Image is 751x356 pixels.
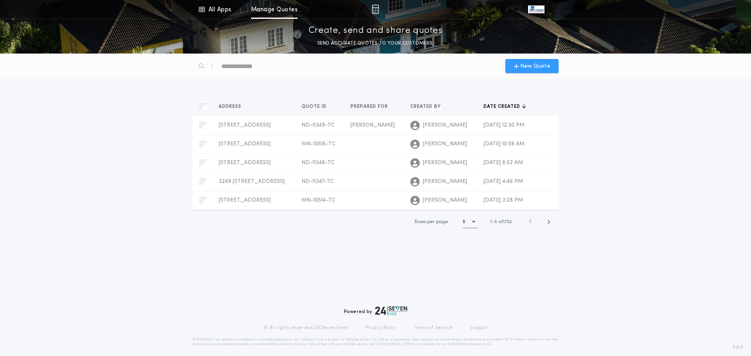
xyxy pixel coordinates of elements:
img: vs-icon [528,5,544,13]
span: [STREET_ADDRESS] [219,141,271,147]
span: Created by [410,104,442,110]
button: 5 [463,216,478,228]
p: SEND ACCURATE QUOTES TO YOUR CUSTOMERS. [317,39,434,47]
span: 3249 [STREET_ADDRESS] [219,179,285,184]
span: [PERSON_NAME] [423,178,467,186]
span: ND-11349-TC [302,122,335,128]
span: [DATE] 12:30 PM [483,122,525,128]
button: Created by [410,103,447,111]
span: 5 [494,220,497,224]
span: [STREET_ADDRESS] [219,160,271,166]
span: [STREET_ADDRESS] [219,197,271,203]
span: ND-11347-TC [302,179,334,184]
span: of 1733 [498,218,512,225]
span: MN-10515-TC [302,141,336,147]
img: logo [375,306,407,315]
span: [DATE] 8:52 AM [483,160,523,166]
button: Address [219,103,247,111]
span: [PERSON_NAME] [423,159,467,167]
h1: 5 [463,218,465,226]
a: Terms of Service [413,325,453,331]
p: Create, send and share quotes [309,25,443,37]
span: Date created [483,104,522,110]
span: 3.8.0 [733,344,743,351]
span: Address [219,104,243,110]
span: 1 [490,220,492,224]
button: Quote ID [302,103,332,111]
button: Date created [483,103,526,111]
span: [DATE] 3:28 PM [483,197,523,203]
span: ND-11348-TC [302,160,335,166]
span: [PERSON_NAME] [423,140,467,148]
span: [PERSON_NAME] [423,197,467,204]
button: New Quote [505,59,559,73]
span: Prepared for [350,104,390,110]
span: [PERSON_NAME] [423,122,467,129]
span: Rows per page: [415,220,449,224]
span: New Quote [520,62,550,70]
img: img [372,5,379,14]
span: MN-10514-TC [302,197,336,203]
span: [DATE] 10:59 AM [483,141,525,147]
a: [URL][DOMAIN_NAME] [376,343,415,346]
span: Quote ID [302,104,328,110]
a: Support [470,325,487,331]
p: © All rights reserved. 24|Seven Fees [264,325,348,331]
p: DISCLAIMER: This estimate is provided for informational purposes only. 24|Seven Fees, a product o... [192,337,559,347]
span: [PERSON_NAME] [350,122,395,128]
span: [STREET_ADDRESS] [219,122,271,128]
div: Powered by [344,306,407,315]
span: [DATE] 4:46 PM [483,179,523,184]
a: Privacy Policy [365,325,397,331]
